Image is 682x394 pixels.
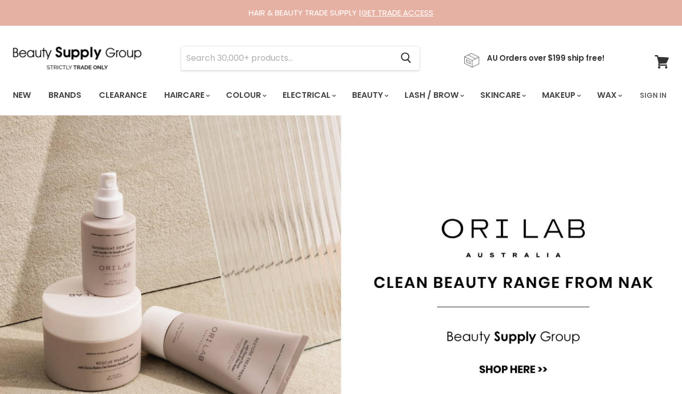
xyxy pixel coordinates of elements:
[344,84,395,106] a: Beauty
[361,7,433,18] a: GET TRADE ACCESS
[589,84,628,106] a: Wax
[634,84,673,106] a: Sign In
[181,46,392,70] input: Search
[392,46,419,70] button: Search
[397,84,470,106] a: Lash / Brow
[534,84,587,106] a: Makeup
[218,84,273,106] a: Colour
[275,84,342,106] a: Electrical
[5,80,632,110] ul: Main menu
[91,84,154,106] a: Clearance
[473,84,532,106] a: Skincare
[41,84,89,106] a: Brands
[181,46,420,71] form: Product
[5,84,39,106] a: New
[631,346,672,384] iframe: Gorgias live chat messenger
[156,84,216,106] a: Haircare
